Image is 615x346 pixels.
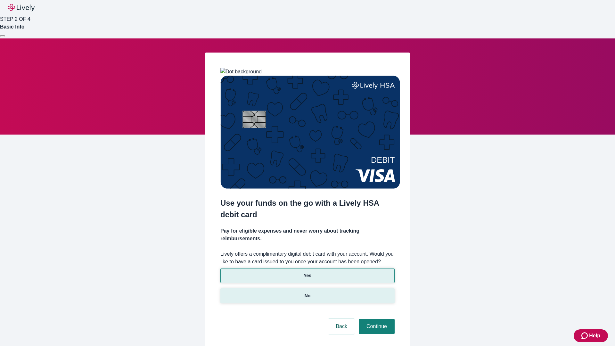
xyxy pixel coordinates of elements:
[220,197,395,220] h2: Use your funds on the go with a Lively HSA debit card
[305,292,311,299] p: No
[220,268,395,283] button: Yes
[574,329,608,342] button: Zendesk support iconHelp
[359,319,395,334] button: Continue
[8,4,35,12] img: Lively
[220,288,395,303] button: No
[220,68,262,76] img: Dot background
[220,227,395,243] h4: Pay for eligible expenses and never worry about tracking reimbursements.
[220,76,400,189] img: Debit card
[304,272,311,279] p: Yes
[589,332,600,340] span: Help
[328,319,355,334] button: Back
[220,250,395,266] label: Lively offers a complimentary digital debit card with your account. Would you like to have a card...
[581,332,589,340] svg: Zendesk support icon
